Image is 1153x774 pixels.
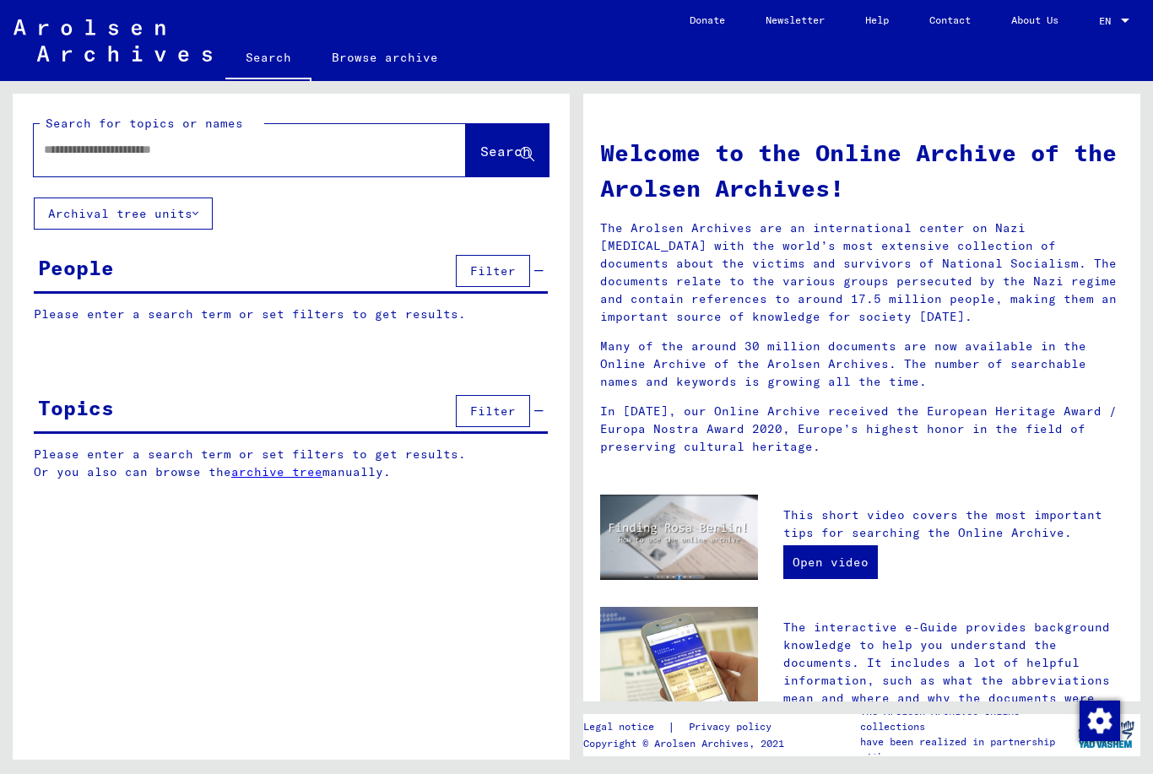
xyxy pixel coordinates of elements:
[1080,701,1120,741] img: Change consent
[470,263,516,279] span: Filter
[600,403,1123,456] p: In [DATE], our Online Archive received the European Heritage Award / Europa Nostra Award 2020, Eu...
[311,37,458,78] a: Browse archive
[34,306,548,323] p: Please enter a search term or set filters to get results.
[34,446,549,481] p: Please enter a search term or set filters to get results. Or you also can browse the manually.
[231,464,322,479] a: archive tree
[783,506,1123,542] p: This short video covers the most important tips for searching the Online Archive.
[860,704,1071,734] p: The Arolsen Archives online collections
[38,252,114,283] div: People
[456,395,530,427] button: Filter
[783,545,878,579] a: Open video
[466,124,549,176] button: Search
[34,198,213,230] button: Archival tree units
[38,392,114,423] div: Topics
[860,734,1071,765] p: have been realized in partnership with
[583,736,792,751] p: Copyright © Arolsen Archives, 2021
[600,135,1123,206] h1: Welcome to the Online Archive of the Arolsen Archives!
[600,607,758,712] img: eguide.jpg
[583,718,668,736] a: Legal notice
[1075,713,1138,755] img: yv_logo.png
[225,37,311,81] a: Search
[470,403,516,419] span: Filter
[783,619,1123,725] p: The interactive e-Guide provides background knowledge to help you understand the documents. It in...
[600,338,1123,391] p: Many of the around 30 million documents are now available in the Online Archive of the Arolsen Ar...
[1099,15,1118,27] span: EN
[583,718,792,736] div: |
[480,143,531,160] span: Search
[14,19,212,62] img: Arolsen_neg.svg
[600,495,758,581] img: video.jpg
[675,718,792,736] a: Privacy policy
[600,219,1123,326] p: The Arolsen Archives are an international center on Nazi [MEDICAL_DATA] with the world’s most ext...
[46,116,243,131] mat-label: Search for topics or names
[456,255,530,287] button: Filter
